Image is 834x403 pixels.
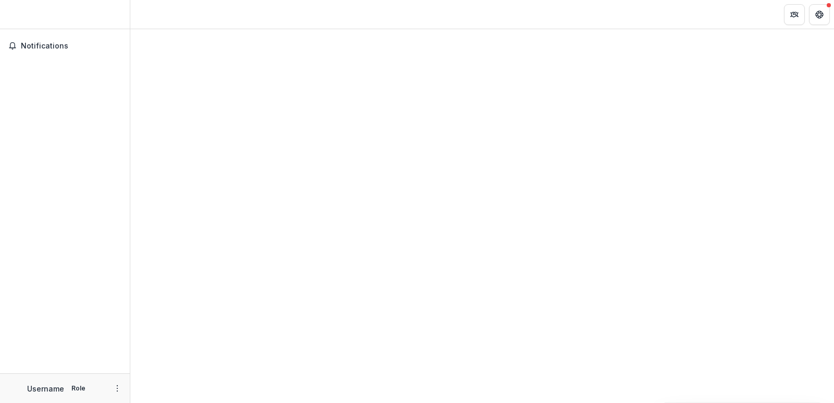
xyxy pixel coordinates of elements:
span: Notifications [21,42,121,51]
p: Username [27,383,64,394]
button: Get Help [809,4,830,25]
p: Role [68,384,89,393]
button: More [111,382,124,395]
button: Partners [784,4,805,25]
button: Notifications [4,38,126,54]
